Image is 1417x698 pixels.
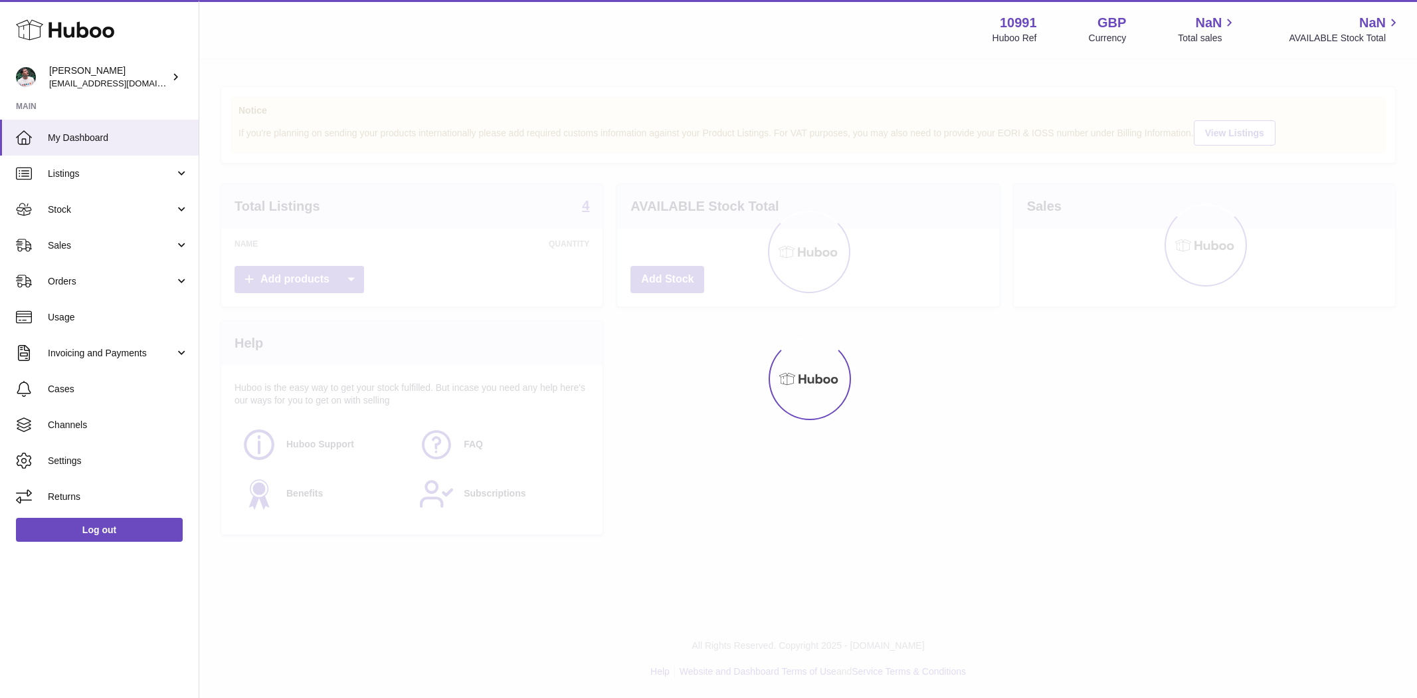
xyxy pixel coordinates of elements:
[1289,32,1401,45] span: AVAILABLE Stock Total
[1195,14,1222,32] span: NaN
[48,203,175,216] span: Stock
[1089,32,1127,45] div: Currency
[48,347,175,360] span: Invoicing and Payments
[48,239,175,252] span: Sales
[1000,14,1037,32] strong: 10991
[1289,14,1401,45] a: NaN AVAILABLE Stock Total
[48,491,189,503] span: Returns
[48,383,189,396] span: Cases
[1097,14,1126,32] strong: GBP
[48,275,175,288] span: Orders
[1178,32,1237,45] span: Total sales
[48,311,189,324] span: Usage
[992,32,1037,45] div: Huboo Ref
[48,419,189,431] span: Channels
[1178,14,1237,45] a: NaN Total sales
[49,64,169,90] div: [PERSON_NAME]
[48,132,189,144] span: My Dashboard
[48,168,175,180] span: Listings
[48,455,189,467] span: Settings
[16,518,183,542] a: Log out
[49,78,195,88] span: [EMAIL_ADDRESS][DOMAIN_NAME]
[16,67,36,87] img: internalAdmin-10991@internal.huboo.com
[1359,14,1386,32] span: NaN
